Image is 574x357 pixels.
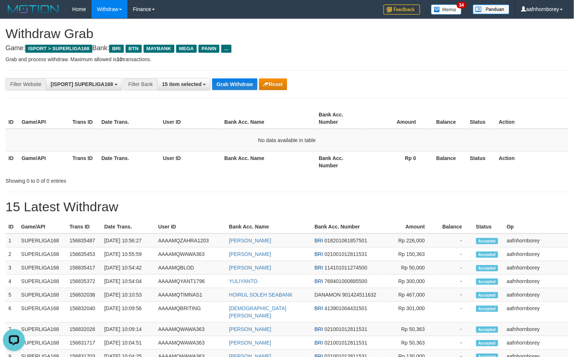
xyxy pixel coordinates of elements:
td: Rp 50,363 [382,336,436,350]
span: ISPORT > SUPERLIGA168 [25,45,92,53]
td: 2 [5,248,18,261]
td: [DATE] 10:09:56 [101,302,155,323]
td: SUPERLIGA168 [18,261,67,275]
h4: Game: Bank: [5,45,569,52]
td: AAAAMQYANT1796 [155,275,226,288]
button: 15 item selected [157,78,211,90]
button: Open LiveChat chat widget [3,3,25,25]
p: Grab and process withdraw. Maximum allowed is transactions. [5,56,569,63]
td: Rp 467,000 [382,288,436,302]
span: BRI [315,238,323,243]
td: SUPERLIGA168 [18,275,67,288]
td: 156831717 [67,336,101,350]
th: ID [5,108,19,129]
span: Accepted [476,327,498,333]
td: aafnhornborey [504,336,569,350]
td: - [436,302,473,323]
td: - [436,261,473,275]
td: 5 [5,288,18,302]
th: Trans ID [67,220,101,234]
span: Copy 768401000885500 to clipboard [325,278,367,284]
th: Bank Acc. Name [226,220,312,234]
span: BRI [315,305,323,311]
td: SUPERLIGA168 [18,248,67,261]
th: Action [496,108,569,129]
td: 156835453 [67,248,101,261]
td: SUPERLIGA168 [18,288,67,302]
th: Balance [427,151,467,172]
td: [DATE] 10:54:04 [101,275,155,288]
span: Copy 901424511632 to clipboard [342,292,376,298]
img: Button%20Memo.svg [431,4,462,15]
th: User ID [160,108,222,129]
th: Bank Acc. Number [312,220,382,234]
h1: Withdraw Grab [5,26,569,41]
th: ID [5,151,19,172]
a: YULIYANTO [229,278,258,284]
td: 156832026 [67,323,101,336]
td: aafnhornborey [504,248,569,261]
a: [PERSON_NAME] [229,326,271,332]
span: BRI [315,278,323,284]
th: Game/API [19,108,70,129]
span: Accepted [476,252,498,258]
th: Action [496,151,569,172]
td: 7 [5,323,18,336]
strong: 10 [116,56,122,62]
th: Status [467,108,496,129]
span: Copy 021001012811531 to clipboard [325,326,367,332]
td: - [436,288,473,302]
td: aafnhornborey [504,275,569,288]
td: 4 [5,275,18,288]
span: BRI [315,326,323,332]
td: - [436,275,473,288]
td: aafnhornborey [504,288,569,302]
td: AAAAMQWAWA363 [155,323,226,336]
span: Copy 018201061857501 to clipboard [325,238,367,243]
span: [ISPORT] SUPERLIGA168 [51,81,113,87]
span: PANIN [199,45,219,53]
td: AAAAMQBLOD [155,261,226,275]
th: Status [467,151,496,172]
td: 6 [5,302,18,323]
td: No data available in table [5,129,569,152]
span: Accepted [476,238,498,244]
span: 15 item selected [162,81,201,87]
td: Rp 150,363 [382,248,436,261]
th: ID [5,220,18,234]
span: Accepted [476,340,498,346]
th: Bank Acc. Number [316,108,367,129]
th: Trans ID [70,151,99,172]
td: aafnhornborey [504,323,569,336]
span: Copy 114101011274500 to clipboard [325,265,367,271]
td: - [436,234,473,248]
td: aafnhornborey [504,261,569,275]
button: Reset [259,78,287,90]
span: ... [221,45,231,53]
td: Rp 300,000 [382,275,436,288]
td: Rp 50,363 [382,323,436,336]
span: MEGA [176,45,197,53]
th: Status [473,220,504,234]
a: [PERSON_NAME] [229,340,271,346]
td: [DATE] 10:10:53 [101,288,155,302]
td: SUPERLIGA168 [18,302,67,323]
td: aafnhornborey [504,234,569,248]
td: AAAAMQZAHRA1203 [155,234,226,248]
td: 156835487 [67,234,101,248]
td: [DATE] 10:09:14 [101,323,155,336]
img: MOTION_logo.png [5,4,61,15]
th: Trans ID [70,108,99,129]
td: AAAAMQTIMNAS1 [155,288,226,302]
th: Amount [382,220,436,234]
td: Rp 301,000 [382,302,436,323]
span: 34 [457,2,467,8]
span: Accepted [476,306,498,312]
span: Accepted [476,265,498,271]
td: AAAAMQWAWA363 [155,248,226,261]
th: Date Trans. [99,151,160,172]
th: Bank Acc. Name [222,151,316,172]
td: [DATE] 10:04:51 [101,336,155,350]
th: Rp 0 [367,151,427,172]
a: [PERSON_NAME] [229,265,271,271]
